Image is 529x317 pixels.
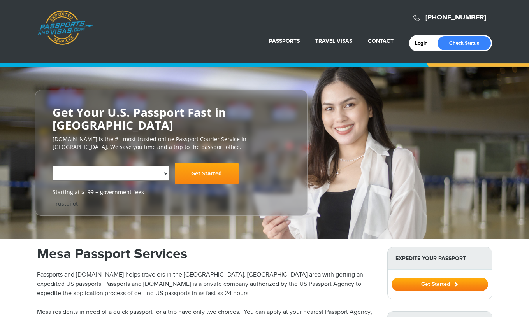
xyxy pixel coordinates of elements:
button: Get Started [392,278,488,291]
a: Login [415,40,433,46]
a: Travel Visas [315,38,352,44]
p: Passports and [DOMAIN_NAME] helps travelers in the [GEOGRAPHIC_DATA], [GEOGRAPHIC_DATA] area with... [37,270,376,298]
h2: Get Your U.S. Passport Fast in [GEOGRAPHIC_DATA] [53,106,290,131]
a: Check Status [438,36,491,50]
a: Passports [269,38,300,44]
a: Trustpilot [53,200,78,207]
span: Starting at $199 + government fees [53,188,290,196]
p: [DOMAIN_NAME] is the #1 most trusted online Passport Courier Service in [GEOGRAPHIC_DATA]. We sav... [53,135,290,151]
a: Passports & [DOMAIN_NAME] [37,10,93,45]
a: Contact [368,38,394,44]
a: [PHONE_NUMBER] [425,13,486,22]
h1: Mesa Passport Services [37,247,376,261]
a: Get Started [392,281,488,287]
a: Get Started [175,163,239,184]
strong: Expedite Your Passport [388,247,492,270]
